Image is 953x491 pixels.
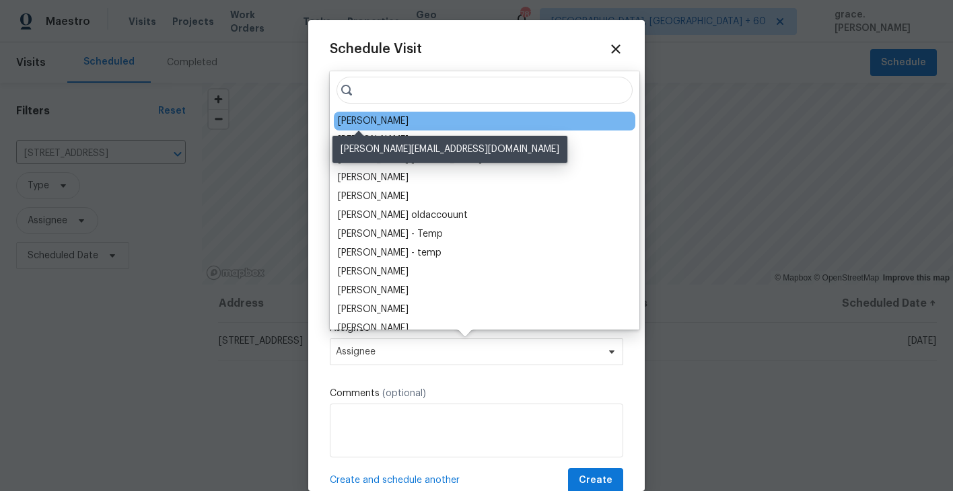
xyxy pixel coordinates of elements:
span: Assignee [336,346,600,357]
div: [PERSON_NAME] [338,171,409,184]
span: Create [579,472,612,489]
span: Schedule Visit [330,42,422,56]
div: [PERSON_NAME] - Temp [338,227,443,241]
div: [PERSON_NAME] - temp [338,246,442,260]
span: Create and schedule another [330,474,460,487]
div: [PERSON_NAME] [338,303,409,316]
div: [PERSON_NAME] [338,190,409,203]
div: [PERSON_NAME] [338,284,409,297]
div: [PERSON_NAME][EMAIL_ADDRESS][DOMAIN_NAME] [332,136,567,163]
div: [PERSON_NAME] [338,133,409,147]
span: (optional) [382,389,426,398]
span: Close [608,42,623,56]
div: [PERSON_NAME] [338,322,409,335]
div: [PERSON_NAME] oldaccouunt [338,209,468,222]
div: [PERSON_NAME] [338,265,409,278]
label: Comments [330,387,623,400]
div: [PERSON_NAME] [338,114,409,128]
